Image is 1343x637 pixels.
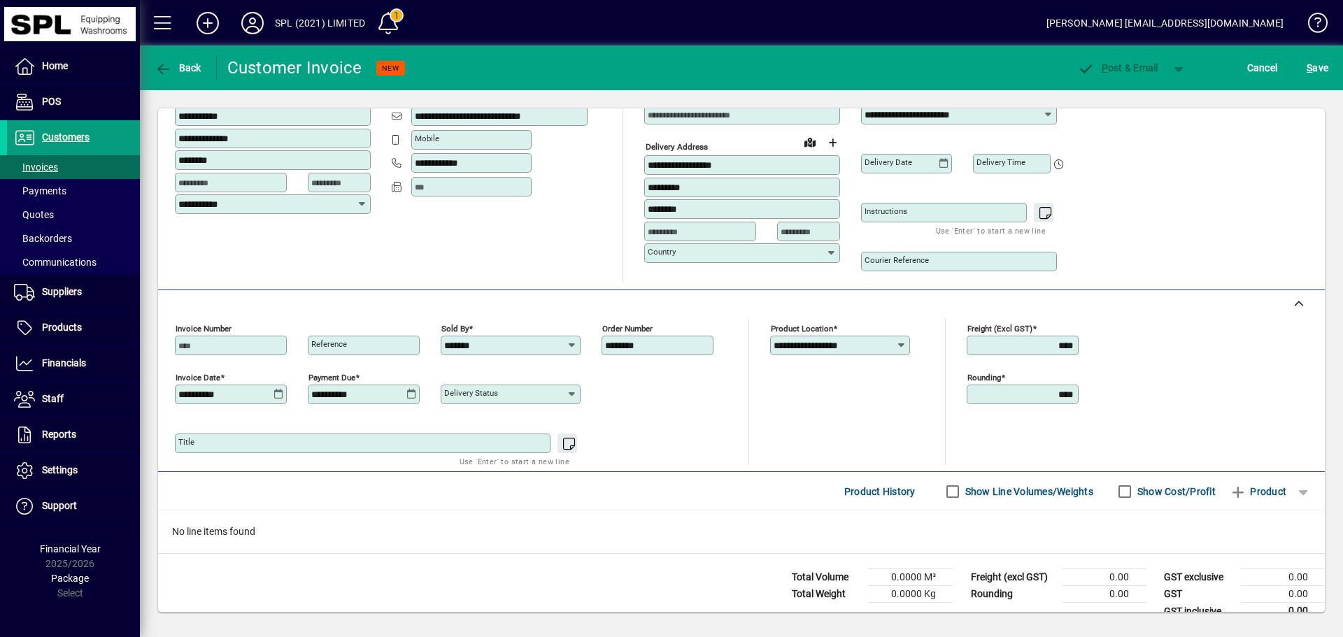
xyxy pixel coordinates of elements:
td: 0.0000 M³ [869,569,953,586]
span: ost & Email [1077,62,1158,73]
td: Total Weight [785,586,869,603]
span: Product History [844,480,916,503]
span: Communications [14,257,97,268]
td: 0.0000 Kg [869,586,953,603]
mat-label: Mobile [415,134,439,143]
button: Add [185,10,230,36]
span: Cancel [1247,57,1278,79]
mat-label: Invoice number [176,324,232,334]
button: Choose address [821,131,844,154]
a: Knowledge Base [1298,3,1326,48]
mat-label: Reference [311,339,347,349]
a: Backorders [7,227,140,250]
span: Back [155,62,201,73]
div: Customer Invoice [227,57,362,79]
div: No line items found [158,510,1325,553]
mat-label: Product location [771,324,833,334]
mat-hint: Use 'Enter' to start a new line [460,453,569,469]
td: 0.00 [1241,569,1325,586]
mat-label: Delivery status [444,388,498,398]
span: Reports [42,429,76,440]
mat-label: Payment due [308,373,355,382]
span: Package [51,573,89,584]
mat-label: Invoice date [176,373,220,382]
span: POS [42,96,61,107]
span: Financials [42,357,86,368]
div: SPL (2021) LIMITED [275,12,365,34]
span: Payments [14,185,66,196]
button: Save [1303,55,1332,80]
td: Freight (excl GST) [964,569,1062,586]
mat-label: Instructions [865,206,907,216]
span: Products [42,322,82,333]
a: Support [7,489,140,524]
span: Backorders [14,233,72,244]
a: Payments [7,179,140,203]
td: 0.00 [1241,603,1325,620]
span: NEW [382,64,399,73]
span: Product [1230,480,1286,503]
mat-label: Order number [602,324,653,334]
mat-label: Courier Reference [865,255,929,265]
span: Invoices [14,162,58,173]
mat-label: Title [178,437,194,447]
a: Communications [7,250,140,274]
td: GST [1157,586,1241,603]
span: Home [42,60,68,71]
span: S [1307,62,1312,73]
label: Show Cost/Profit [1135,485,1216,499]
span: Staff [42,393,64,404]
mat-label: Sold by [441,324,469,334]
a: View on map [799,131,821,153]
mat-label: Delivery date [865,157,912,167]
button: Back [151,55,205,80]
label: Show Line Volumes/Weights [962,485,1093,499]
td: GST inclusive [1157,603,1241,620]
td: 0.00 [1062,586,1146,603]
button: Post & Email [1070,55,1165,80]
td: Rounding [964,586,1062,603]
mat-label: Delivery time [976,157,1025,167]
a: Products [7,310,140,345]
span: ave [1307,57,1328,79]
button: Profile [230,10,275,36]
span: Customers [42,131,90,143]
td: GST exclusive [1157,569,1241,586]
mat-hint: Use 'Enter' to start a new line [936,222,1046,238]
span: Quotes [14,209,54,220]
a: Settings [7,453,140,488]
app-page-header-button: Back [140,55,217,80]
a: Financials [7,346,140,381]
a: Reports [7,417,140,452]
button: Product [1223,479,1293,504]
a: Staff [7,382,140,417]
button: Cancel [1244,55,1281,80]
a: Home [7,49,140,84]
span: Settings [42,464,78,475]
span: Support [42,500,77,511]
td: Total Volume [785,569,869,586]
a: Quotes [7,203,140,227]
span: Financial Year [40,543,101,554]
mat-label: Rounding [967,373,1001,382]
mat-label: Freight (excl GST) [967,324,1032,334]
div: [PERSON_NAME] [EMAIL_ADDRESS][DOMAIN_NAME] [1046,12,1284,34]
mat-label: Country [648,247,676,257]
button: Product History [839,479,921,504]
span: Suppliers [42,286,82,297]
a: POS [7,85,140,120]
td: 0.00 [1241,586,1325,603]
a: Invoices [7,155,140,179]
td: 0.00 [1062,569,1146,586]
span: P [1102,62,1108,73]
a: Suppliers [7,275,140,310]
